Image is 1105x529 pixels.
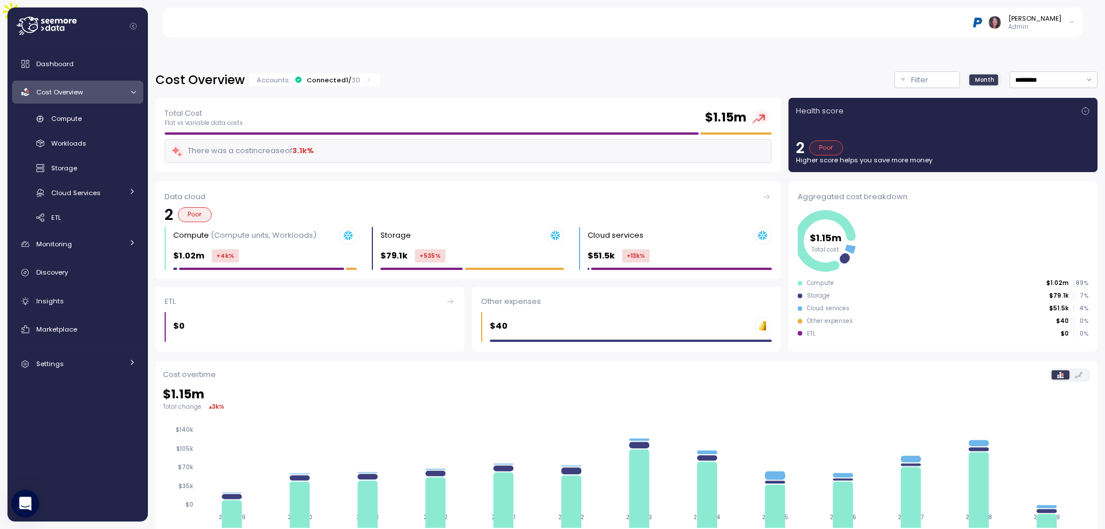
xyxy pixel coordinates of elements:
tspan: 2024-09 [218,513,245,521]
a: Insights [12,290,143,313]
div: There was a cost increase of [171,144,314,158]
div: Storage [380,230,411,241]
tspan: $35k [178,482,193,490]
a: Storage [12,159,143,178]
div: Compute [807,279,834,287]
div: Storage [807,292,830,300]
span: Cloud Services [51,188,101,197]
span: Workloads [51,139,86,148]
div: 3.1k % [292,145,314,157]
tspan: 2024-10 [287,513,312,521]
tspan: 2025-09 [1034,513,1060,521]
tspan: $140k [176,427,193,434]
div: Cloud services [807,305,849,313]
tspan: 2025-03 [626,513,652,521]
p: $51.5k [588,249,615,262]
div: Accounts:Connected1/30 [249,73,380,86]
tspan: $0 [185,501,193,509]
a: Discovery [12,261,143,284]
tspan: Total cost [811,245,839,253]
span: Compute [51,114,82,123]
p: 2 [165,207,173,222]
button: Filter [894,71,960,88]
div: ▴ [209,402,224,411]
p: Higher score helps you save more money [796,155,1090,165]
div: Poor [178,207,212,222]
p: $40 [490,319,508,333]
p: Health score [796,105,844,117]
img: ACg8ocLDuIZlR5f2kIgtapDwVC7yp445s3OgbrQTIAV7qYj8P05r5pI=s96-c [989,16,1001,28]
span: Monitoring [36,239,72,249]
p: (Compute units, Workloads) [211,230,317,241]
div: +535 % [415,249,445,262]
p: 0 % [1074,330,1088,338]
p: $40 [1056,317,1069,325]
span: Dashboard [36,59,74,68]
div: [PERSON_NAME] [1008,14,1061,23]
div: +4k % [212,249,239,262]
span: Discovery [36,268,68,277]
div: Data cloud [165,191,772,203]
tspan: $70k [178,464,193,471]
p: 4 % [1074,305,1088,313]
span: Insights [36,296,64,306]
div: Compute [173,230,317,241]
a: Compute [12,109,143,128]
a: ETL$0 [155,287,464,352]
p: 2 [796,140,805,155]
div: ETL [807,330,816,338]
img: 68b03c81eca7ebbb46a2a292.PNG [971,16,984,28]
span: Cost Overview [36,87,83,97]
tspan: 2025-06 [830,513,856,521]
tspan: 2025-07 [898,513,924,521]
tspan: 2025-04 [694,513,721,521]
div: Other expenses [807,317,853,325]
p: $1.02m [1046,279,1069,287]
tspan: 2025-05 [762,513,788,521]
div: Connected 1 / [307,75,360,85]
button: Collapse navigation [126,22,140,31]
p: $79.1k [1049,292,1069,300]
tspan: 2025-01 [491,513,516,521]
div: Aggregated cost breakdown [798,191,1088,203]
p: Filter [911,74,928,86]
p: 0 % [1074,317,1088,325]
p: Total change [163,403,201,411]
a: Dashboard [12,52,143,75]
a: Cost Overview [12,81,143,104]
p: $79.1k [380,249,407,262]
p: $51.5k [1049,305,1069,313]
a: Workloads [12,134,143,153]
span: Month [975,75,995,84]
tspan: 2025-08 [966,513,992,521]
div: Poor [809,140,843,155]
div: +13k % [622,249,650,262]
p: Accounts: [257,75,290,85]
div: Other expenses [481,296,772,307]
span: Storage [51,163,77,173]
p: Flat vs variable data costs [165,119,243,127]
div: Cloud services [588,230,643,241]
p: $0 [1061,330,1069,338]
tspan: $1.15m [810,231,841,244]
span: Marketplace [36,325,77,334]
span: Settings [36,359,64,368]
tspan: 2024-11 [356,513,379,521]
tspan: $105k [176,445,193,452]
div: ETL [165,296,455,307]
p: $0 [173,319,185,333]
p: 7 % [1074,292,1088,300]
div: 3k % [212,402,224,411]
p: Cost overtime [163,369,216,380]
p: Total Cost [165,108,243,119]
a: ETL [12,208,143,227]
p: 89 % [1074,279,1088,287]
span: ETL [51,213,61,222]
h2: $ 1.15m [163,386,1090,403]
a: Settings [12,353,143,376]
a: Marketplace [12,318,143,341]
h2: $ 1.15m [705,109,746,126]
tspan: 2024-12 [424,513,448,521]
a: Cloud Services [12,183,143,202]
